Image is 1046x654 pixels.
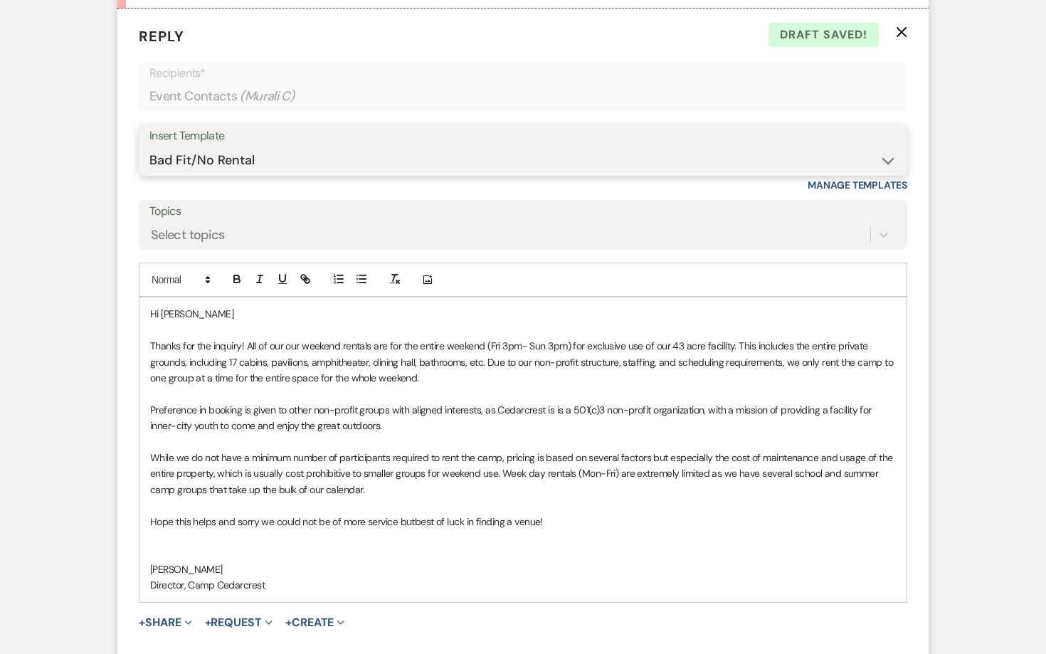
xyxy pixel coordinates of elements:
[285,617,292,628] span: +
[150,306,896,322] p: Hi [PERSON_NAME]
[139,617,192,628] button: Share
[205,617,211,628] span: +
[150,338,896,386] p: Thanks for the inquiry! All of our o
[240,87,295,106] span: ( Murali C )
[150,515,415,528] span: Hope this helps and sorry we could not be of more service but
[151,226,225,245] div: Select topics
[149,64,897,83] p: Recipients*
[150,451,895,496] span: While we do not have a minimum number of participants required to rent the camp, pricing is based...
[150,514,896,529] p: best of luck in finding a venue!
[139,27,184,46] span: Reply
[149,83,897,110] div: Event Contacts
[205,617,273,628] button: Request
[149,126,897,147] div: Insert Template
[150,561,896,577] p: [PERSON_NAME]
[139,617,145,628] span: +
[150,577,896,593] p: Director, Camp Cedarcrest
[808,179,907,191] a: Manage Templates
[285,617,344,628] button: Create
[150,402,896,434] p: Preference in booking is given to other non-profit groups with aligned interests, as Cedarcrest i...
[150,339,896,384] span: ur weekend rentals are for the entire weekend (Fri 3pm- Sun 3pm) for exclusive use of our 43 acre...
[149,201,897,222] label: Topics
[768,23,879,47] span: Draft saved!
